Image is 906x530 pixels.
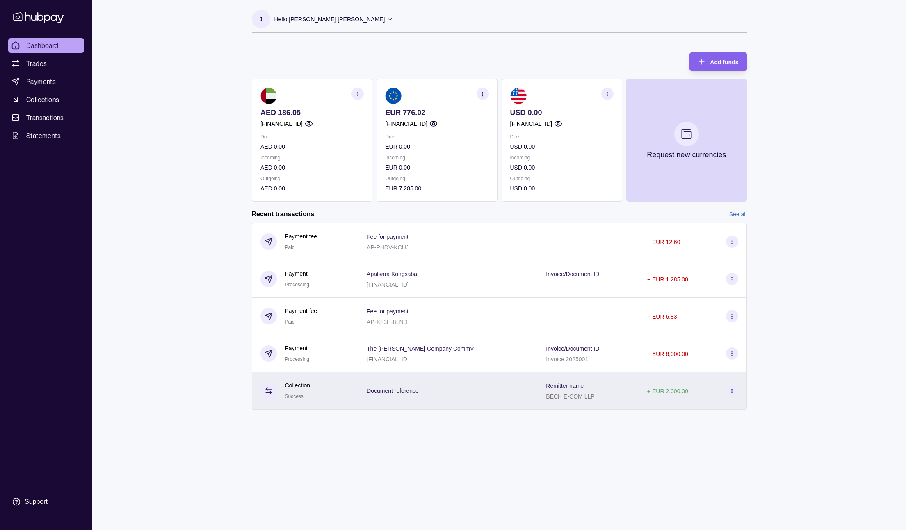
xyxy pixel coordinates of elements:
[689,52,746,71] button: Add funds
[647,150,726,159] p: Request new currencies
[385,184,488,193] p: EUR 7,285.00
[729,210,747,219] a: See all
[285,282,309,288] span: Processing
[367,387,419,394] p: Document reference
[26,77,56,86] span: Payments
[260,108,364,117] p: AED 186.05
[510,163,613,172] p: USD 0.00
[385,153,488,162] p: Incoming
[252,210,315,219] h2: Recent transactions
[285,306,317,315] p: Payment fee
[285,245,295,250] span: Paid
[26,41,59,50] span: Dashboard
[367,345,474,352] p: The [PERSON_NAME] Company CommV
[367,356,409,362] p: [FINANCIAL_ID]
[385,132,488,141] p: Due
[8,493,84,510] a: Support
[510,174,613,183] p: Outgoing
[385,163,488,172] p: EUR 0.00
[285,381,310,390] p: Collection
[647,351,688,357] p: − EUR 6,000.00
[26,95,59,104] span: Collections
[385,119,427,128] p: [FINANCIAL_ID]
[367,244,409,251] p: AP-PHDV-KCUJ
[385,142,488,151] p: EUR 0.00
[8,92,84,107] a: Collections
[285,232,317,241] p: Payment fee
[546,271,599,277] p: Invoice/Document ID
[546,345,599,352] p: Invoice/Document ID
[367,271,418,277] p: Apatsara Kongsabai
[546,393,594,400] p: BECH E-COM LLP
[385,174,488,183] p: Outgoing
[26,113,64,122] span: Transactions
[8,38,84,53] a: Dashboard
[367,281,409,288] p: [FINANCIAL_ID]
[710,59,738,66] span: Add funds
[285,269,309,278] p: Payment
[285,344,309,353] p: Payment
[510,153,613,162] p: Incoming
[546,281,549,288] p: –
[510,108,613,117] p: USD 0.00
[546,356,588,362] p: Invoice 2025001
[647,239,680,245] p: − EUR 12.60
[260,119,303,128] p: [FINANCIAL_ID]
[546,383,584,389] p: Remitter name
[8,128,84,143] a: Statements
[510,132,613,141] p: Due
[285,356,309,362] span: Processing
[260,174,364,183] p: Outgoing
[260,153,364,162] p: Incoming
[8,74,84,89] a: Payments
[260,184,364,193] p: AED 0.00
[385,88,402,104] img: eu
[260,15,262,24] p: J
[8,56,84,71] a: Trades
[626,79,746,202] button: Request new currencies
[26,59,47,68] span: Trades
[647,388,688,394] p: + EUR 2,000.00
[510,88,526,104] img: us
[510,184,613,193] p: USD 0.00
[285,394,304,399] span: Success
[367,308,408,315] p: Fee for payment
[260,132,364,141] p: Due
[385,108,488,117] p: EUR 776.02
[647,313,677,320] p: − EUR 6.83
[274,15,385,24] p: Hello, [PERSON_NAME] [PERSON_NAME]
[26,131,61,140] span: Statements
[25,497,48,506] div: Support
[510,142,613,151] p: USD 0.00
[367,233,408,240] p: Fee for payment
[367,319,408,325] p: AP-XF3H-8LND
[8,110,84,125] a: Transactions
[510,119,552,128] p: [FINANCIAL_ID]
[647,276,688,283] p: − EUR 1,285.00
[260,88,277,104] img: ae
[260,163,364,172] p: AED 0.00
[285,319,295,325] span: Paid
[260,142,364,151] p: AED 0.00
